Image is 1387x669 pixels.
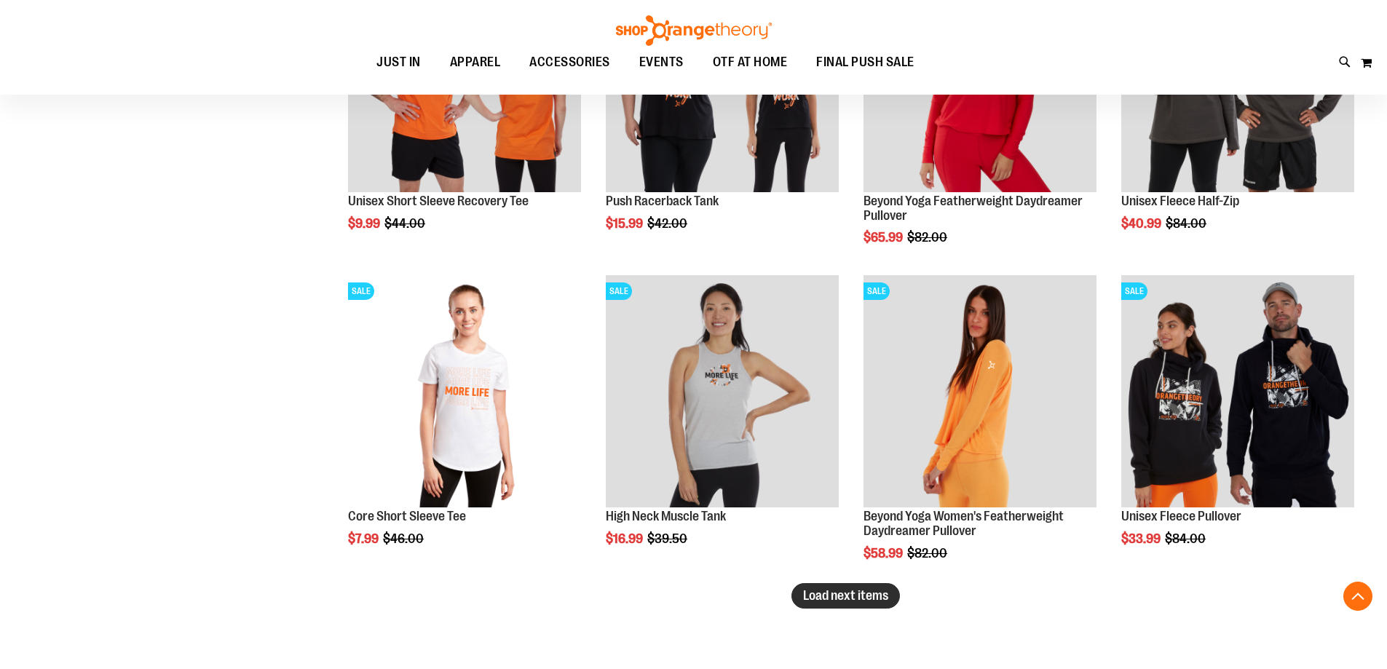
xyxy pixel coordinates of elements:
[450,46,501,79] span: APPAREL
[647,531,689,546] span: $39.50
[1121,194,1239,208] a: Unisex Fleece Half-Zip
[606,275,839,508] img: Product image for High Neck Muscle Tank
[647,216,689,231] span: $42.00
[606,275,839,510] a: Product image for High Neck Muscle TankSALE
[864,546,905,561] span: $58.99
[1114,268,1362,584] div: product
[907,546,949,561] span: $82.00
[606,531,645,546] span: $16.99
[1166,216,1209,231] span: $84.00
[606,282,632,300] span: SALE
[435,46,515,79] a: APPAREL
[348,509,466,523] a: Core Short Sleeve Tee
[384,216,427,231] span: $44.00
[348,275,581,510] a: Product image for Core Short Sleeve TeeSALE
[856,268,1104,598] div: product
[864,282,890,300] span: SALE
[864,509,1064,538] a: Beyond Yoga Women's Featherweight Daydreamer Pullover
[376,46,421,79] span: JUST IN
[348,216,382,231] span: $9.99
[713,46,788,79] span: OTF AT HOME
[1343,582,1372,611] button: Back To Top
[864,194,1083,223] a: Beyond Yoga Featherweight Daydreamer Pullover
[1121,531,1163,546] span: $33.99
[515,46,625,79] a: ACCESSORIES
[803,588,888,603] span: Load next items
[864,230,905,245] span: $65.99
[348,275,581,508] img: Product image for Core Short Sleeve Tee
[639,46,684,79] span: EVENTS
[816,46,914,79] span: FINAL PUSH SALE
[1121,275,1354,510] a: Product image for Unisex Fleece PulloverSALE
[614,15,774,46] img: Shop Orangetheory
[348,282,374,300] span: SALE
[625,46,698,79] a: EVENTS
[1165,531,1208,546] span: $84.00
[606,194,719,208] a: Push Racerback Tank
[698,46,802,79] a: OTF AT HOME
[802,46,929,79] a: FINAL PUSH SALE
[864,275,1096,508] img: Product image for Beyond Yoga Womens Featherweight Daydreamer Pullover
[1121,216,1163,231] span: $40.99
[791,583,900,609] button: Load next items
[383,531,426,546] span: $46.00
[362,46,435,79] a: JUST IN
[1121,275,1354,508] img: Product image for Unisex Fleece Pullover
[864,275,1096,510] a: Product image for Beyond Yoga Womens Featherweight Daydreamer PulloverSALE
[348,531,381,546] span: $7.99
[348,194,529,208] a: Unisex Short Sleeve Recovery Tee
[598,268,846,584] div: product
[606,216,645,231] span: $15.99
[341,268,588,584] div: product
[907,230,949,245] span: $82.00
[606,509,726,523] a: High Neck Muscle Tank
[529,46,610,79] span: ACCESSORIES
[1121,509,1241,523] a: Unisex Fleece Pullover
[1121,282,1147,300] span: SALE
